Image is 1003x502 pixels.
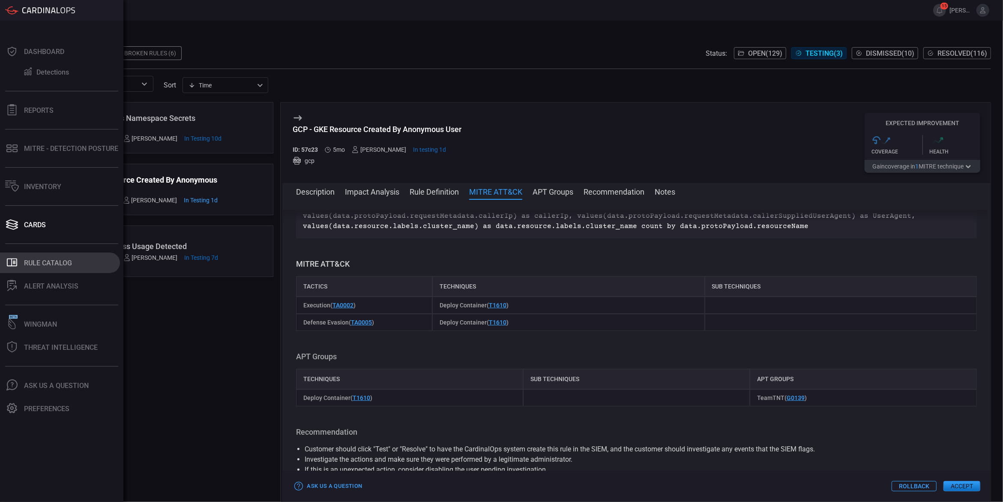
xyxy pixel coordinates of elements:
[489,319,506,326] a: T1610
[584,186,644,196] button: Recommendation
[440,319,509,326] span: Deploy Container ( )
[305,465,968,475] li: If this is an unexpected action, consider disabling the user pending investigation.
[933,4,946,17] button: 15
[24,221,46,229] div: Cards
[293,480,364,493] button: Ask Us a Question
[293,156,461,165] div: gcp
[345,186,399,196] button: Impact Analysis
[949,7,973,14] span: [PERSON_NAME].nsonga
[353,394,370,401] a: T1610
[119,46,182,60] div: Broken Rules (6)
[24,320,57,328] div: Wingman
[440,302,509,309] span: Deploy Container ( )
[852,47,918,59] button: Dismissed(10)
[940,3,948,9] span: 15
[305,454,968,465] li: Investigate the actions and make sure they were performed by a legitimate administrator.
[296,427,977,437] h3: Recommendation
[303,394,372,401] span: Deploy Container ( )
[138,78,150,90] button: Open
[871,149,922,155] div: Coverage
[24,259,72,267] div: Rule Catalog
[410,186,459,196] button: Rule Definition
[943,481,980,491] button: Accept
[923,47,991,59] button: Resolved(116)
[305,444,968,454] li: Customer should click "Test" or "Resolve" to have the CardinalOps system create this rule in the ...
[293,125,461,134] div: GCP - GKE Resource Created By Anonymous User
[24,382,89,390] div: Ask Us A Question
[24,282,78,290] div: ALERT ANALYSIS
[24,343,98,352] div: Threat Intelligence
[24,48,64,56] div: Dashboard
[351,319,372,326] a: TA0005
[296,276,432,297] div: Tactics
[865,120,980,126] h5: Expected Improvement
[866,49,914,57] span: Dismissed ( 10 )
[123,254,178,261] div: [PERSON_NAME]
[64,242,219,251] div: Windows - Iexpress Usage Detected
[865,160,980,173] button: Gaincoverage in1MITRE technique
[757,394,807,401] span: TeamTNT ( )
[164,81,176,89] label: sort
[930,149,981,155] div: Health
[937,49,987,57] span: Resolved ( 116 )
[916,163,919,170] span: 1
[706,49,727,57] span: Status:
[892,481,937,491] button: Rollback
[352,146,406,153] div: [PERSON_NAME]
[185,135,222,142] span: Aug 16, 2025 2:21 AM
[64,114,222,132] div: GCP - Kubernetes Namespace Secrets Access
[655,186,675,196] button: Notes
[413,146,446,153] span: Aug 25, 2025 9:09 AM
[296,259,977,269] h3: MITRE ATT&CK
[787,394,805,401] a: G0139
[303,319,374,326] span: Defense Evasion ( )
[24,183,61,191] div: Inventory
[24,405,69,413] div: Preferences
[332,302,353,309] a: TA0002
[489,302,506,309] a: T1610
[750,369,977,389] div: APT Groups
[36,68,69,76] div: Detections
[303,302,356,309] span: Execution ( )
[184,197,218,204] span: Aug 25, 2025 9:09 AM
[805,49,843,57] span: Testing ( 3 )
[432,276,705,297] div: Techniques
[64,175,218,193] div: GCP - GKE Resource Created By Anonymous User
[734,47,786,59] button: Open(129)
[533,186,573,196] button: APT Groups
[296,352,977,362] h3: APT Groups
[705,276,977,297] div: Sub Techniques
[293,146,318,153] h5: ID: 57c23
[791,47,847,59] button: Testing(3)
[24,144,118,153] div: MITRE - Detection Posture
[748,49,782,57] span: Open ( 129 )
[185,254,219,261] span: Aug 19, 2025 11:38 AM
[296,369,523,389] div: Techniques
[469,186,522,196] button: MITRE ATT&CK
[296,186,335,196] button: Description
[189,81,254,90] div: Time
[523,369,750,389] div: Sub techniques
[24,106,54,114] div: Reports
[333,146,345,153] span: Mar 17, 2025 10:05 AM
[123,135,178,142] div: [PERSON_NAME]
[123,197,177,204] div: [PERSON_NAME]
